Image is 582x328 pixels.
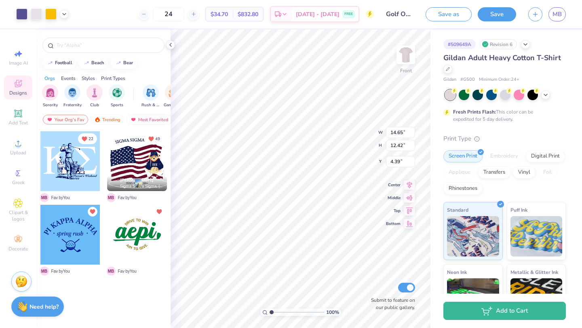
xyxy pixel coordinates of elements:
[453,108,552,123] div: This color can be expedited for 5 day delivery.
[88,207,97,217] button: Unlike
[510,268,558,276] span: Metallic & Glitter Ink
[90,88,99,97] img: Club Image
[513,166,536,179] div: Vinyl
[112,88,122,97] img: Sports Image
[9,90,27,96] span: Designs
[141,102,160,108] span: Rush & Bid
[101,75,125,82] div: Print Types
[386,195,401,201] span: Middle
[83,61,90,65] img: trend_line.gif
[107,267,116,275] span: M B
[510,216,563,257] img: Puff Ink
[478,166,510,179] div: Transfers
[211,10,228,19] span: $34.70
[344,11,353,17] span: FREE
[145,133,164,144] button: Unlike
[548,7,566,21] a: MB
[10,149,26,156] span: Upload
[386,221,401,227] span: Bottom
[398,47,414,63] img: Front
[40,267,49,275] span: M B
[443,183,483,195] div: Rhinestones
[141,84,160,108] button: filter button
[443,134,566,143] div: Print Type
[82,75,95,82] div: Styles
[40,193,49,202] span: M B
[9,60,28,66] span: Image AI
[107,193,116,202] span: M B
[380,6,420,22] input: Untitled Design
[44,75,55,82] div: Orgs
[480,39,517,49] div: Revision 6
[86,84,103,108] button: filter button
[367,296,415,311] label: Submit to feature on our public gallery.
[8,120,28,126] span: Add Text
[154,207,164,217] button: Unlike
[169,88,178,97] img: Game Day Image
[89,137,93,141] span: 22
[485,150,523,162] div: Embroidery
[120,183,164,189] span: Sigma Sigma Sigma, [US_STATE][GEOGRAPHIC_DATA]
[386,182,401,188] span: Center
[478,7,516,21] button: Save
[46,117,53,122] img: most_fav.gif
[56,41,159,49] input: Try "Alpha"
[51,195,70,201] span: Fav by You
[510,278,563,319] img: Metallic & Glitter Ink
[526,150,565,162] div: Digital Print
[51,268,70,274] span: Fav by You
[127,115,172,124] div: Most Favorited
[296,10,339,19] span: [DATE] - [DATE]
[164,84,182,108] button: filter button
[164,102,182,108] span: Game Day
[43,102,58,108] span: Sorority
[155,137,160,141] span: 49
[510,206,527,214] span: Puff Ink
[63,84,82,108] div: filter for Fraternity
[111,57,137,69] button: bear
[55,61,72,65] div: football
[30,303,59,311] strong: Need help?
[118,195,137,201] span: Fav by You
[552,10,562,19] span: MB
[90,102,99,108] span: Club
[115,61,122,65] img: trend_line.gif
[447,278,499,319] img: Neon Ink
[443,39,476,49] div: # 509649A
[479,76,519,83] span: Minimum Order: 24 +
[386,208,401,214] span: Top
[109,84,125,108] button: filter button
[91,61,104,65] div: beach
[153,7,184,21] input: – –
[426,7,472,21] button: Save as
[12,179,25,186] span: Greek
[68,88,77,97] img: Fraternity Image
[86,84,103,108] div: filter for Club
[4,209,32,222] span: Clipart & logos
[94,117,101,122] img: trending.gif
[120,177,154,183] span: [PERSON_NAME]
[118,268,137,274] span: Fav by You
[538,166,557,179] div: Foil
[141,84,160,108] div: filter for Rush & Bid
[447,268,467,276] span: Neon Ink
[443,166,476,179] div: Applique
[78,133,97,144] button: Unlike
[42,57,76,69] button: football
[61,75,76,82] div: Events
[453,109,496,115] strong: Fresh Prints Flash:
[460,76,475,83] span: # G500
[400,67,412,74] div: Front
[63,84,82,108] button: filter button
[443,53,561,63] span: Gildan Adult Heavy Cotton T-Shirt
[238,10,258,19] span: $832.80
[111,102,123,108] span: Sports
[146,88,156,97] img: Rush & Bid Image
[109,84,125,108] div: filter for Sports
[130,117,137,122] img: most_fav.gif
[79,57,108,69] button: beach
[447,216,499,257] img: Standard
[326,309,339,316] span: 100 %
[42,84,58,108] div: filter for Sorority
[164,84,182,108] div: filter for Game Day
